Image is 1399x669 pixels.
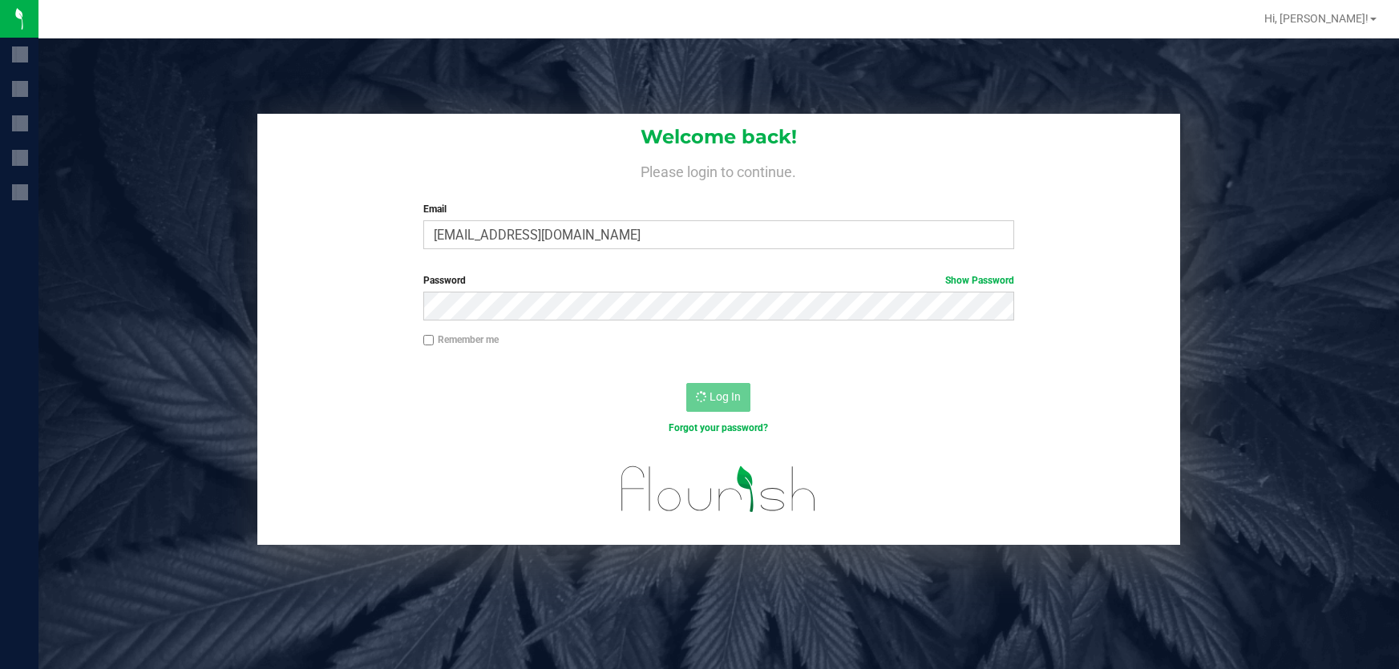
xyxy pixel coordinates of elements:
input: Remember me [423,335,435,346]
a: Forgot your password? [669,422,768,433]
span: Log In [710,390,741,403]
label: Email [423,202,1015,216]
h4: Please login to continue. [257,160,1180,179]
span: Hi, [PERSON_NAME]! [1264,12,1369,25]
a: Show Password [945,275,1014,286]
span: Password [423,275,466,286]
button: Log In [686,383,750,412]
label: Remember me [423,332,499,347]
img: flourish_logo.svg [604,452,835,526]
h1: Welcome back! [257,127,1180,147]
